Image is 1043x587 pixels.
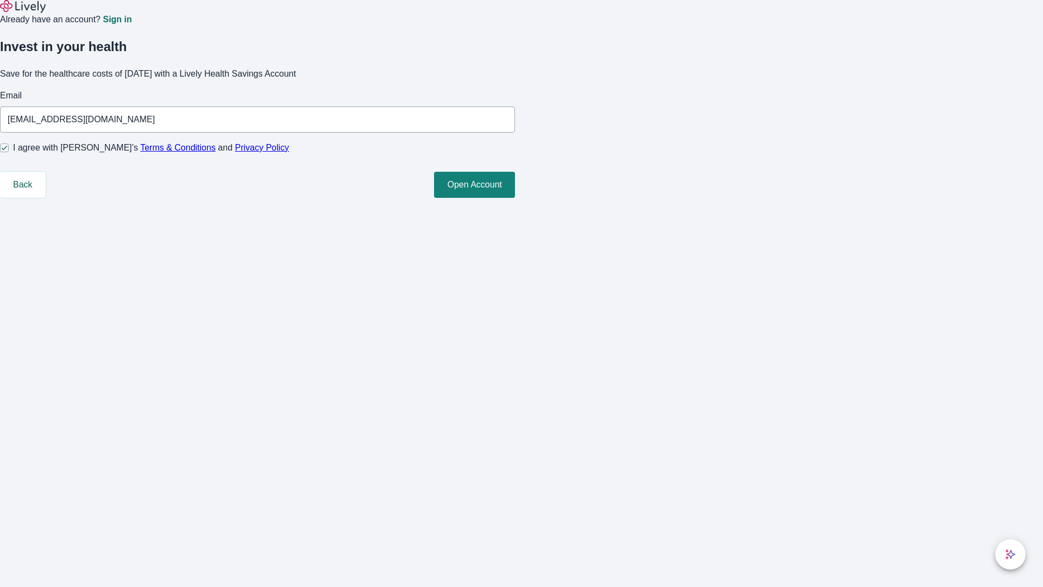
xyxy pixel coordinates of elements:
a: Privacy Policy [235,143,290,152]
a: Terms & Conditions [140,143,216,152]
svg: Lively AI Assistant [1005,549,1016,560]
button: chat [995,539,1026,570]
span: I agree with [PERSON_NAME]’s and [13,141,289,154]
button: Open Account [434,172,515,198]
a: Sign in [103,15,131,24]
